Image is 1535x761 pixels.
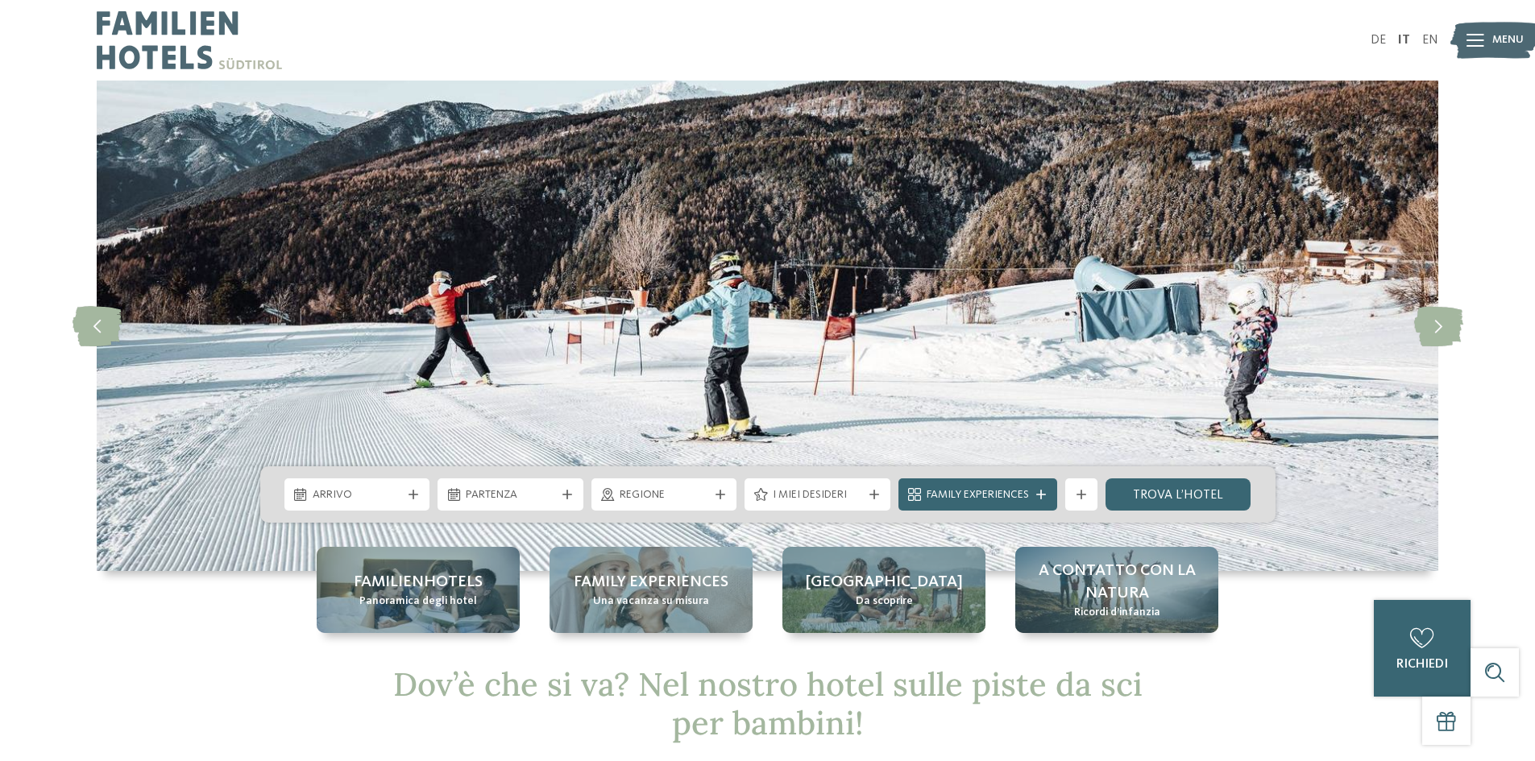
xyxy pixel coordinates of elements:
span: Menu [1492,32,1524,48]
span: [GEOGRAPHIC_DATA] [806,571,963,593]
span: Family Experiences [927,487,1029,503]
span: Ricordi d’infanzia [1074,605,1160,621]
a: Hotel sulle piste da sci per bambini: divertimento senza confini Family experiences Una vacanza s... [550,547,753,633]
span: Panoramica degli hotel [359,593,477,610]
span: Partenza [466,487,555,503]
a: IT [1398,34,1410,47]
span: Arrivo [313,487,402,503]
span: Da scoprire [856,593,913,610]
a: trova l’hotel [1106,478,1251,511]
span: A contatto con la natura [1031,560,1202,605]
img: Hotel sulle piste da sci per bambini: divertimento senza confini [97,81,1438,571]
a: Hotel sulle piste da sci per bambini: divertimento senza confini Familienhotels Panoramica degli ... [317,547,520,633]
a: Hotel sulle piste da sci per bambini: divertimento senza confini [GEOGRAPHIC_DATA] Da scoprire [782,547,985,633]
a: EN [1422,34,1438,47]
span: Dov’è che si va? Nel nostro hotel sulle piste da sci per bambini! [393,664,1143,743]
span: Regione [620,487,709,503]
a: richiedi [1374,600,1471,697]
span: richiedi [1396,658,1448,671]
a: DE [1371,34,1386,47]
span: I miei desideri [773,487,862,503]
span: Una vacanza su misura [593,593,709,610]
span: Familienhotels [354,571,483,593]
a: Hotel sulle piste da sci per bambini: divertimento senza confini A contatto con la natura Ricordi... [1015,547,1218,633]
span: Family experiences [574,571,728,593]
